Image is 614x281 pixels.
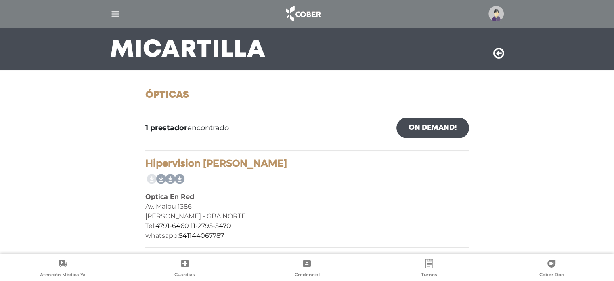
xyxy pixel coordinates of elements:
[145,123,187,132] b: 1 prestador
[396,118,469,138] a: On Demand!
[145,90,469,101] h1: Ópticas
[282,4,324,23] img: logo_cober_home-white.png
[145,221,469,231] div: Tel:
[2,259,124,279] a: Atención Médica Ya
[179,232,224,239] a: 541144067787
[145,193,194,201] b: Optica En Red
[174,272,195,279] span: Guardias
[145,211,469,221] div: [PERSON_NAME] - GBA NORTE
[246,259,368,279] a: Credencial
[145,202,469,211] div: Av. Maipu 1386
[488,6,504,21] img: profile-placeholder.svg
[124,259,246,279] a: Guardias
[145,231,469,241] div: whatsapp:
[110,9,120,19] img: Cober_menu-lines-white.svg
[294,272,319,279] span: Credencial
[421,272,437,279] span: Turnos
[539,272,564,279] span: Cober Doc
[145,123,229,133] span: encontrado
[110,40,266,61] h3: Mi Cartilla
[490,259,612,279] a: Cober Doc
[155,222,231,230] a: 4791-6460 11-2795-5470
[145,158,469,169] h4: Hipervision [PERSON_NAME]
[40,272,86,279] span: Atención Médica Ya
[368,259,490,279] a: Turnos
